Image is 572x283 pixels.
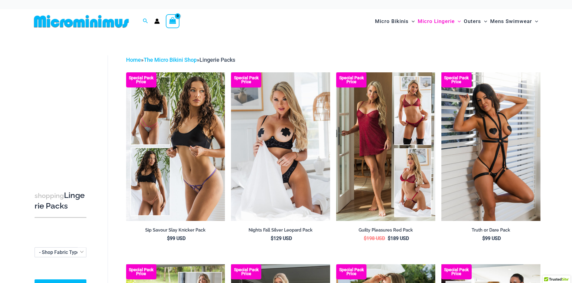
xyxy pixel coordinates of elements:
[144,57,197,63] a: The Micro Bikini Shop
[455,14,461,29] span: Menu Toggle
[364,235,366,241] span: $
[373,11,541,31] nav: Site Navigation
[231,268,261,276] b: Special Pack Price
[375,14,409,29] span: Micro Bikinis
[441,72,540,221] img: Truth or Dare Black 1905 Bodysuit 611 Micro 07
[336,227,435,233] h2: Guilty Pleasures Red Pack
[441,76,472,84] b: Special Pack Price
[336,72,435,221] img: Guilty Pleasures Red Collection Pack F
[126,268,156,276] b: Special Pack Price
[126,57,235,63] span: » »
[441,227,540,235] a: Truth or Dare Pack
[409,14,415,29] span: Menu Toggle
[231,76,261,84] b: Special Pack Price
[199,57,235,63] span: Lingerie Packs
[231,227,330,235] a: Nights Fall Silver Leopard Pack
[166,14,180,28] a: View Shopping Cart, empty
[35,192,64,199] span: shopping
[126,76,156,84] b: Special Pack Price
[489,12,540,31] a: Mens SwimwearMenu ToggleMenu Toggle
[231,227,330,233] h2: Nights Fall Silver Leopard Pack
[462,12,489,31] a: OutersMenu ToggleMenu Toggle
[336,72,435,221] a: Guilty Pleasures Red Collection Pack F Guilty Pleasures Red Collection Pack BGuilty Pleasures Red...
[35,190,86,211] h3: Lingerie Packs
[481,14,487,29] span: Menu Toggle
[388,235,409,241] bdi: 189 USD
[231,72,330,221] img: Nights Fall Silver Leopard 1036 Bra 6046 Thong 09v2
[126,227,225,233] h2: Sip Savour Slay Knicker Pack
[388,235,390,241] span: $
[416,12,462,31] a: Micro LingerieMenu ToggleMenu Toggle
[464,14,481,29] span: Outers
[271,235,292,241] bdi: 129 USD
[441,227,540,233] h2: Truth or Dare Pack
[364,235,385,241] bdi: 198 USD
[126,57,141,63] a: Home
[482,235,485,241] span: $
[418,14,455,29] span: Micro Lingerie
[373,12,416,31] a: Micro BikinisMenu ToggleMenu Toggle
[490,14,532,29] span: Mens Swimwear
[143,18,148,25] a: Search icon link
[32,15,131,28] img: MM SHOP LOGO FLAT
[532,14,538,29] span: Menu Toggle
[441,268,472,276] b: Special Pack Price
[441,72,540,221] a: Truth or Dare Black 1905 Bodysuit 611 Micro 07 Truth or Dare Black 1905 Bodysuit 611 Micro 06Trut...
[336,76,366,84] b: Special Pack Price
[154,18,160,24] a: Account icon link
[167,235,186,241] bdi: 99 USD
[126,72,225,221] a: Collection Pack (9) Collection Pack b (5)Collection Pack b (5)
[39,249,80,255] span: - Shop Fabric Type
[336,268,366,276] b: Special Pack Price
[126,72,225,221] img: Collection Pack (9)
[482,235,501,241] bdi: 99 USD
[167,235,170,241] span: $
[336,227,435,235] a: Guilty Pleasures Red Pack
[231,72,330,221] a: Nights Fall Silver Leopard 1036 Bra 6046 Thong 09v2 Nights Fall Silver Leopard 1036 Bra 6046 Thon...
[35,248,86,257] span: - Shop Fabric Type
[271,235,273,241] span: $
[35,51,89,172] iframe: TrustedSite Certified
[126,227,225,235] a: Sip Savour Slay Knicker Pack
[35,247,86,257] span: - Shop Fabric Type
